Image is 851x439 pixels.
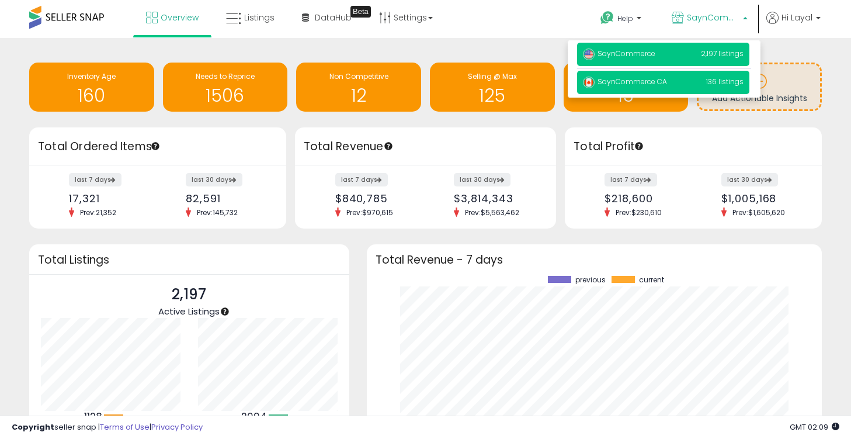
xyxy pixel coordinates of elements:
p: 2,197 [158,284,220,306]
a: Terms of Use [100,421,150,433]
img: canada.png [583,77,595,88]
span: Prev: 145,732 [191,208,244,217]
div: $218,600 [605,192,685,205]
div: Tooltip anchor [220,306,230,317]
div: $1,005,168 [721,192,801,205]
i: Get Help [600,11,614,25]
label: last 30 days [721,173,778,186]
label: last 30 days [454,173,510,186]
a: Help [591,2,653,38]
h3: Total Listings [38,255,341,264]
h1: 12 [302,86,415,105]
span: 2025-08-18 02:09 GMT [790,421,839,433]
div: Tooltip anchor [150,141,161,151]
span: 2,197 listings [701,49,744,58]
div: Tooltip anchor [383,141,394,151]
span: SaynCommerce CA [583,77,667,87]
span: Prev: $230,610 [610,208,668,217]
h3: Total Ordered Items [38,139,277,155]
span: Prev: $5,563,462 [459,208,525,217]
span: Active Listings [158,305,220,317]
a: Hi Layal [766,12,821,38]
label: last 30 days [186,173,242,186]
div: Tooltip anchor [634,141,644,151]
span: Non Competitive [329,71,388,81]
div: seller snap | | [12,422,203,433]
span: SaynCommerce [687,12,739,23]
span: Help [617,13,633,23]
b: 1128 [84,410,102,424]
a: Selling @ Max 125 [430,63,555,112]
h1: 15 [569,86,683,105]
span: Add Actionable Insights [712,92,807,104]
span: DataHub [315,12,352,23]
span: Prev: $1,605,620 [727,208,791,217]
b: 2094 [241,410,267,424]
a: Needs to Reprice 1506 [163,63,288,112]
div: $3,814,343 [454,192,536,205]
span: Prev: 21,352 [74,208,122,217]
a: BB Price Below Min 15 [564,63,689,112]
h1: 125 [436,86,549,105]
label: last 7 days [605,173,657,186]
strong: Copyright [12,421,54,433]
h3: Total Profit [574,139,813,155]
img: usa.png [583,49,595,60]
div: Tooltip anchor [350,6,371,18]
span: Prev: $970,615 [341,208,399,217]
h1: 1506 [169,86,282,105]
span: Listings [244,12,275,23]
span: current [639,276,664,284]
div: $840,785 [335,192,417,205]
div: 17,321 [69,192,149,205]
label: last 7 days [69,173,121,186]
span: previous [575,276,606,284]
div: 82,591 [186,192,266,205]
span: Selling @ Max [468,71,517,81]
span: SaynCommerce [583,49,655,58]
h1: 160 [35,86,148,105]
span: Needs to Reprice [196,71,255,81]
span: 136 listings [706,77,744,87]
span: Hi Layal [781,12,812,23]
a: Privacy Policy [151,421,203,433]
label: last 7 days [335,173,388,186]
span: Inventory Age [67,71,116,81]
span: Overview [161,12,199,23]
h3: Total Revenue - 7 days [376,255,813,264]
a: Non Competitive 12 [296,63,421,112]
h3: Total Revenue [304,139,547,155]
a: Inventory Age 160 [29,63,154,112]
